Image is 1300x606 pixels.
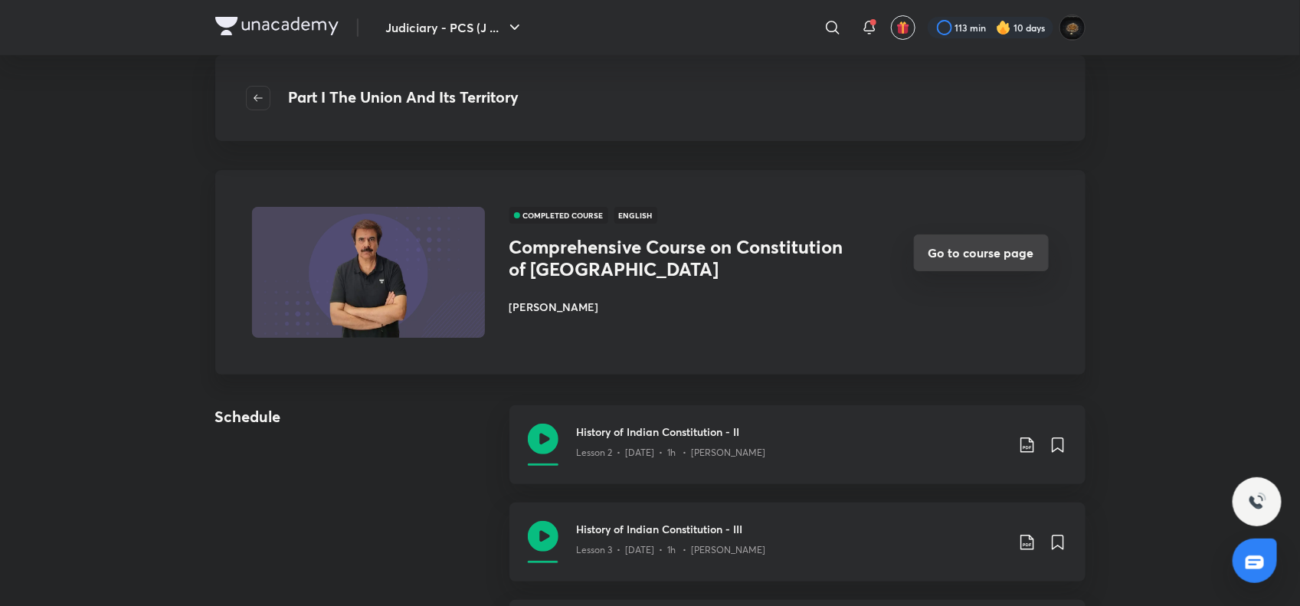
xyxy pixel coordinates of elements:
a: History of Indian Constitution - IIILesson 3 • [DATE] • 1h • [PERSON_NAME] [509,503,1086,600]
img: avatar [896,21,910,34]
h4: Schedule [215,405,350,503]
h3: Comprehensive Course on Constitution of [GEOGRAPHIC_DATA] [509,236,853,280]
span: COMPLETED COURSE [509,207,608,224]
img: Thumbnail [249,205,486,339]
span: English [614,207,657,224]
h3: History of Indian Constitution - III [577,521,1006,537]
img: streak [996,20,1011,35]
p: Lesson 3 • [DATE] • 1h • [PERSON_NAME] [577,543,766,557]
h3: History of Indian Constitution - II [577,424,1006,440]
img: abhishek kumar [1059,15,1086,41]
img: Company Logo [215,17,339,35]
h4: Part I The Union And Its Territory [289,86,519,110]
p: Lesson 2 • [DATE] • 1h • [PERSON_NAME] [577,446,766,460]
a: History of Indian Constitution - IILesson 2 • [DATE] • 1h • [PERSON_NAME] [509,405,1086,503]
h6: [PERSON_NAME] [509,299,853,315]
button: Judiciary - PCS (J ... [377,12,533,43]
a: Company Logo [215,17,339,39]
button: Go to course page [914,234,1049,271]
img: ttu [1248,493,1266,511]
button: avatar [891,15,915,40]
